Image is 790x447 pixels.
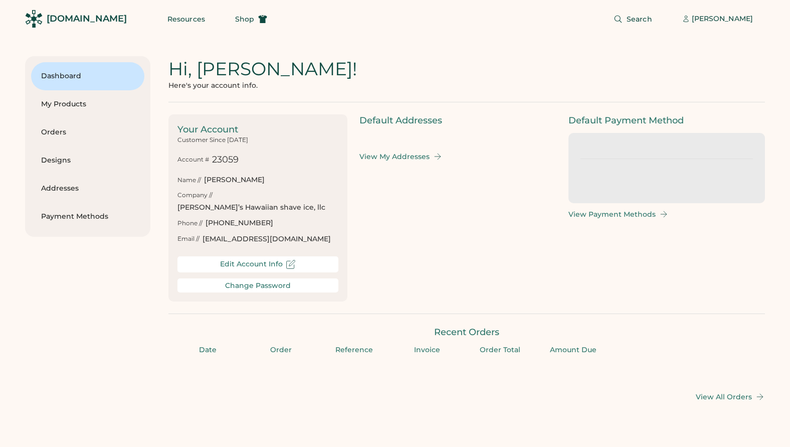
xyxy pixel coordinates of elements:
[359,153,430,161] div: View My Addresses
[568,114,765,127] div: Default Payment Method
[540,345,607,355] div: Amount Due
[696,393,752,401] div: View All Orders
[41,99,134,109] div: My Products
[692,14,753,24] div: [PERSON_NAME]
[41,127,134,137] div: Orders
[25,10,43,28] img: Rendered Logo - Screens
[41,184,134,194] div: Addresses
[212,154,239,166] div: 23059
[155,9,217,29] button: Resources
[223,9,279,29] button: Shop
[41,71,134,81] div: Dashboard
[733,171,753,191] img: yH5BAEAAAAALAAAAAABAAEAAAIBRAA7
[177,203,325,213] div: [PERSON_NAME]’s Hawaiian shave ice, llc
[206,218,273,228] div: [PHONE_NUMBER]
[203,234,331,244] div: [EMAIL_ADDRESS][DOMAIN_NAME]
[359,114,556,127] div: Default Addresses
[177,136,248,144] div: Customer Since [DATE]
[321,345,388,355] div: Reference
[393,345,461,355] div: Invoice
[168,326,765,339] div: Recent Orders
[177,191,213,200] div: Company //
[225,281,291,290] div: Change Password
[568,210,656,219] div: View Payment Methods
[174,345,242,355] div: Date
[177,123,338,136] div: Your Account
[177,235,200,243] div: Email //
[220,260,283,268] div: Edit Account Info
[177,156,209,164] div: Account #
[177,219,203,228] div: Phone //
[467,345,534,355] div: Order Total
[204,175,265,185] div: [PERSON_NAME]
[602,9,664,29] button: Search
[235,16,254,23] span: Shop
[248,345,315,355] div: Order
[47,13,127,25] div: [DOMAIN_NAME]
[168,81,258,90] div: Here's your account info.
[168,56,357,81] div: Hi, [PERSON_NAME]!
[41,212,134,222] div: Payment Methods
[177,176,201,185] div: Name //
[627,16,652,23] span: Search
[41,156,134,166] div: Designs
